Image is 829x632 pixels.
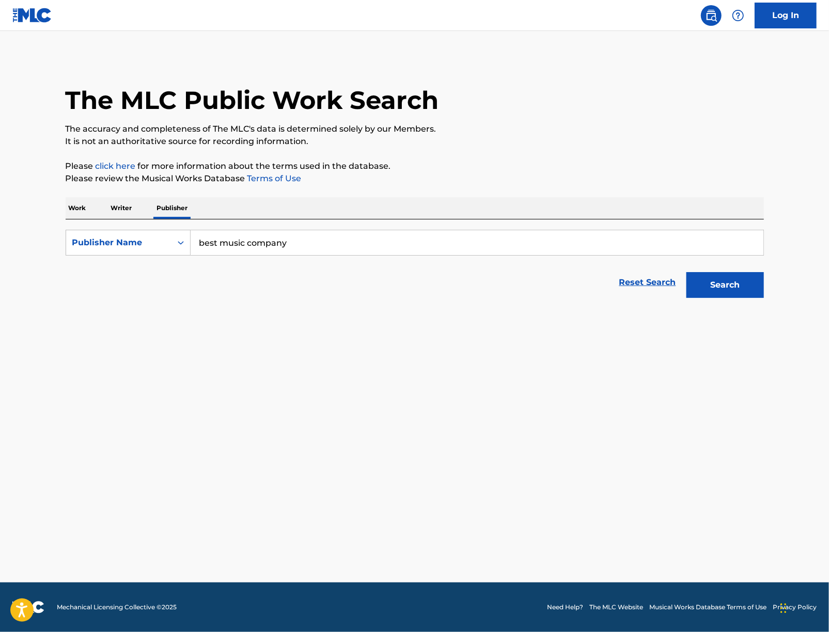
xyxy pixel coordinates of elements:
p: The accuracy and completeness of The MLC's data is determined solely by our Members. [66,123,764,135]
div: Publisher Name [72,236,165,249]
img: logo [12,601,44,613]
a: Need Help? [547,603,583,612]
img: help [732,9,744,22]
img: search [705,9,717,22]
button: Search [686,272,764,298]
div: Help [728,5,748,26]
h1: The MLC Public Work Search [66,85,439,116]
a: The MLC Website [589,603,643,612]
div: Drag [780,593,787,624]
p: Writer [108,197,135,219]
form: Search Form [66,230,764,303]
p: It is not an authoritative source for recording information. [66,135,764,148]
p: Work [66,197,89,219]
p: Please review the Musical Works Database [66,172,764,185]
p: Publisher [154,197,191,219]
iframe: Chat Widget [777,582,829,632]
span: Mechanical Licensing Collective © 2025 [57,603,177,612]
a: Reset Search [614,271,681,294]
a: click here [96,161,136,171]
a: Musical Works Database Terms of Use [649,603,767,612]
a: Log In [755,3,817,28]
img: MLC Logo [12,8,52,23]
a: Public Search [701,5,722,26]
a: Terms of Use [245,173,302,183]
a: Privacy Policy [773,603,817,612]
p: Please for more information about the terms used in the database. [66,160,764,172]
